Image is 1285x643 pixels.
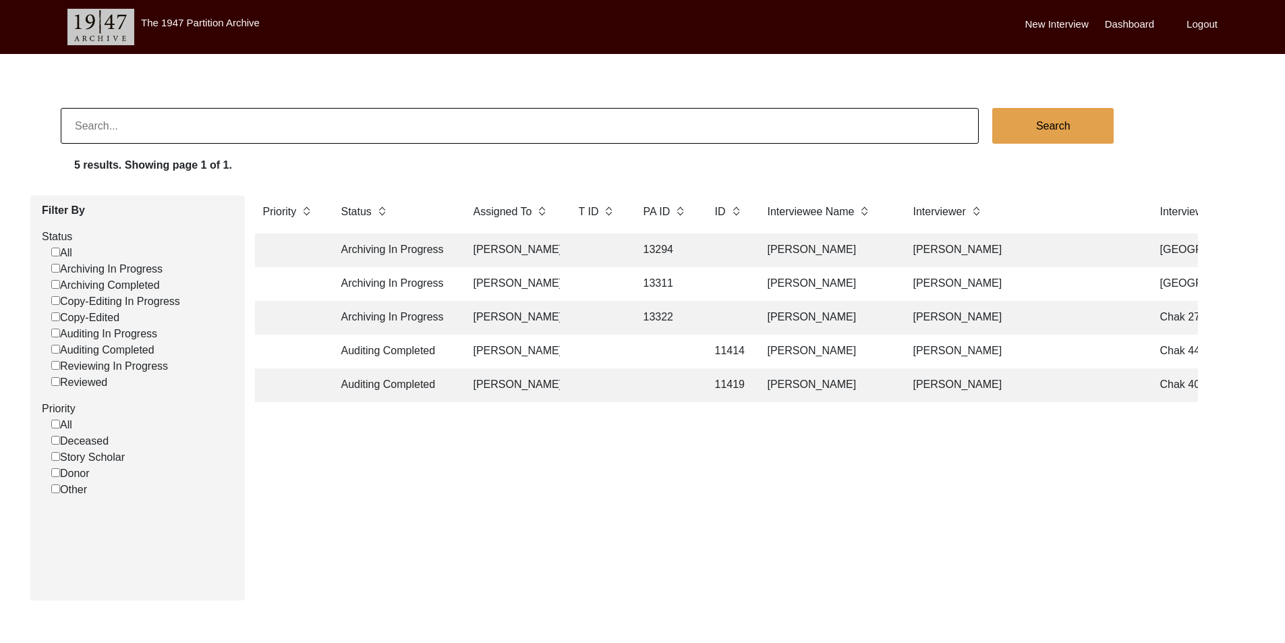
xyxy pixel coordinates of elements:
[537,204,546,219] img: sort-button.png
[905,267,1141,301] td: [PERSON_NAME]
[51,296,60,305] input: Copy-Editing In Progress
[465,335,560,368] td: [PERSON_NAME]
[731,204,741,219] img: sort-button.png
[51,310,119,326] label: Copy-Edited
[51,377,60,386] input: Reviewed
[51,484,60,493] input: Other
[333,267,455,301] td: Archiving In Progress
[905,368,1141,402] td: [PERSON_NAME]
[51,449,125,466] label: Story Scholar
[51,345,60,354] input: Auditing Completed
[913,204,966,220] label: Interviewer
[302,204,311,219] img: sort-button.png
[141,17,260,28] label: The 1947 Partition Archive
[51,329,60,337] input: Auditing In Progress
[1187,17,1218,32] label: Logout
[465,368,560,402] td: [PERSON_NAME]
[51,374,107,391] label: Reviewed
[675,204,685,219] img: sort-button.png
[905,233,1141,267] td: [PERSON_NAME]
[74,157,232,173] label: 5 results. Showing page 1 of 1.
[51,468,60,477] input: Donor
[341,204,372,220] label: Status
[51,342,154,358] label: Auditing Completed
[333,233,455,267] td: Archiving In Progress
[635,267,696,301] td: 13311
[604,204,613,219] img: sort-button.png
[377,204,387,219] img: sort-button.png
[51,420,60,428] input: All
[760,233,894,267] td: [PERSON_NAME]
[51,482,87,498] label: Other
[1105,17,1154,32] label: Dashboard
[333,335,455,368] td: Auditing Completed
[635,301,696,335] td: 13322
[42,229,235,245] label: Status
[51,436,60,445] input: Deceased
[644,204,670,220] label: PA ID
[51,264,60,273] input: Archiving In Progress
[333,301,455,335] td: Archiving In Progress
[61,108,979,144] input: Search...
[905,335,1141,368] td: [PERSON_NAME]
[579,204,599,220] label: T ID
[760,335,894,368] td: [PERSON_NAME]
[760,301,894,335] td: [PERSON_NAME]
[263,204,297,220] label: Priority
[51,417,72,433] label: All
[760,267,894,301] td: [PERSON_NAME]
[333,368,455,402] td: Auditing Completed
[465,233,560,267] td: [PERSON_NAME]
[51,245,72,261] label: All
[715,204,726,220] label: ID
[859,204,869,219] img: sort-button.png
[51,361,60,370] input: Reviewing In Progress
[51,358,168,374] label: Reviewing In Progress
[67,9,134,45] img: header-logo.png
[42,202,235,219] label: Filter By
[465,267,560,301] td: [PERSON_NAME]
[51,277,160,293] label: Archiving Completed
[51,466,90,482] label: Donor
[707,368,749,402] td: 11419
[51,433,109,449] label: Deceased
[971,204,981,219] img: sort-button.png
[51,452,60,461] input: Story Scholar
[707,335,749,368] td: 11414
[760,368,894,402] td: [PERSON_NAME]
[635,233,696,267] td: 13294
[465,301,560,335] td: [PERSON_NAME]
[905,301,1141,335] td: [PERSON_NAME]
[51,280,60,289] input: Archiving Completed
[42,401,235,417] label: Priority
[51,326,157,342] label: Auditing In Progress
[51,261,163,277] label: Archiving In Progress
[51,248,60,256] input: All
[768,204,855,220] label: Interviewee Name
[474,204,532,220] label: Assigned To
[1025,17,1089,32] label: New Interview
[992,108,1114,144] button: Search
[51,293,180,310] label: Copy-Editing In Progress
[51,312,60,321] input: Copy-Edited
